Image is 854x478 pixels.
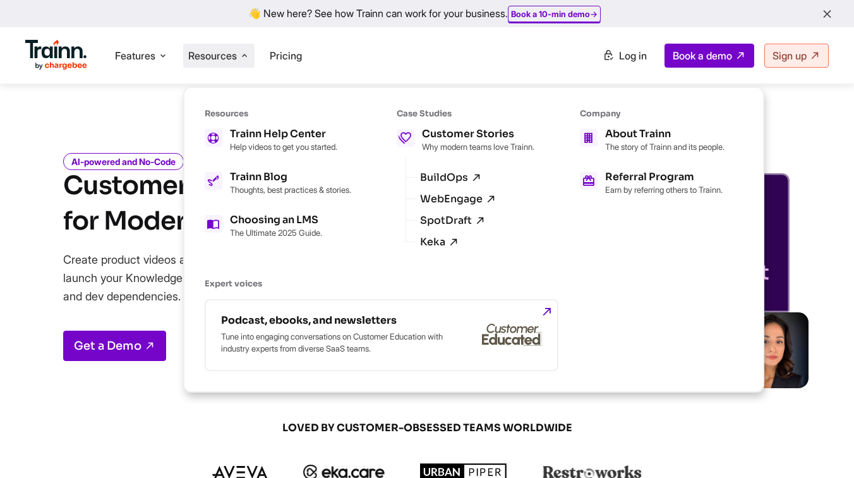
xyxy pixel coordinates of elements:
span: Log in [619,49,647,62]
a: Pricing [270,49,302,62]
p: Create product videos and step-by-step documentation, and launch your Knowledge Base or Academy —... [63,250,398,305]
h5: Choosing an LMS [230,215,322,225]
img: Trainn Logo [25,40,87,70]
h1: Customer Training Platform for Modern Teams [63,168,406,239]
p: Earn by referring others to Trainn. [605,185,723,195]
iframe: Chat Widget [791,417,854,478]
h5: Trainn Blog [230,172,351,182]
a: Podcast, ebooks, and newsletters Tune into engaging conversations on Customer Education with indu... [205,299,558,371]
a: Sign up [764,44,829,68]
b: Book a 10-min demo [511,9,590,19]
img: customer-educated-gray.b42eccd.svg [482,324,542,346]
h5: Trainn Help Center [230,129,337,139]
p: Thoughts, best practices & stories. [230,185,351,195]
a: Customer Stories Why modern teams love Trainn. [397,129,534,152]
p: The Ultimate 2025 Guide. [230,228,322,238]
span: Features [115,49,155,63]
span: Sign up [773,49,807,62]
h6: Case Studies [397,108,534,119]
a: About Trainn The story of Trainn and its people. [580,129,725,152]
h6: Company [580,108,725,119]
span: Book a demo [673,49,732,62]
a: Keka [420,236,459,248]
p: Help videos to get you started. [230,142,337,152]
h5: Podcast, ebooks, and newsletters [221,316,448,326]
a: Get a Demo [63,331,166,361]
span: LOVED BY CUSTOMER-OBSESSED TEAMS WORLDWIDE [124,421,730,435]
p: The story of Trainn and its people. [605,142,725,152]
img: sabina-buildops.d2e8138.png [733,312,809,388]
h6: Resources [205,108,351,119]
a: Log in [595,44,654,67]
p: Tune into engaging conversations on Customer Education with industry experts from diverse SaaS te... [221,331,448,355]
h6: Expert voices [205,278,725,289]
p: Why modern teams love Trainn. [422,142,534,152]
i: AI-powered and No-Code [63,153,184,170]
a: Referral Program Earn by referring others to Trainn. [580,172,725,195]
a: SpotDraft [420,215,486,226]
a: Choosing an LMS The Ultimate 2025 Guide. [205,215,351,238]
span: Resources [188,49,237,63]
a: Book a demo [665,44,754,68]
a: Trainn Help Center Help videos to get you started. [205,129,351,152]
a: Book a 10-min demo→ [511,9,598,19]
div: 👋 New here? See how Trainn can work for your business. [8,8,846,20]
a: BuildOps [420,172,482,183]
h5: About Trainn [605,129,725,139]
h5: Customer Stories [422,129,534,139]
a: Trainn Blog Thoughts, best practices & stories. [205,172,351,195]
a: WebEngage [420,193,496,205]
h5: Referral Program [605,172,723,182]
